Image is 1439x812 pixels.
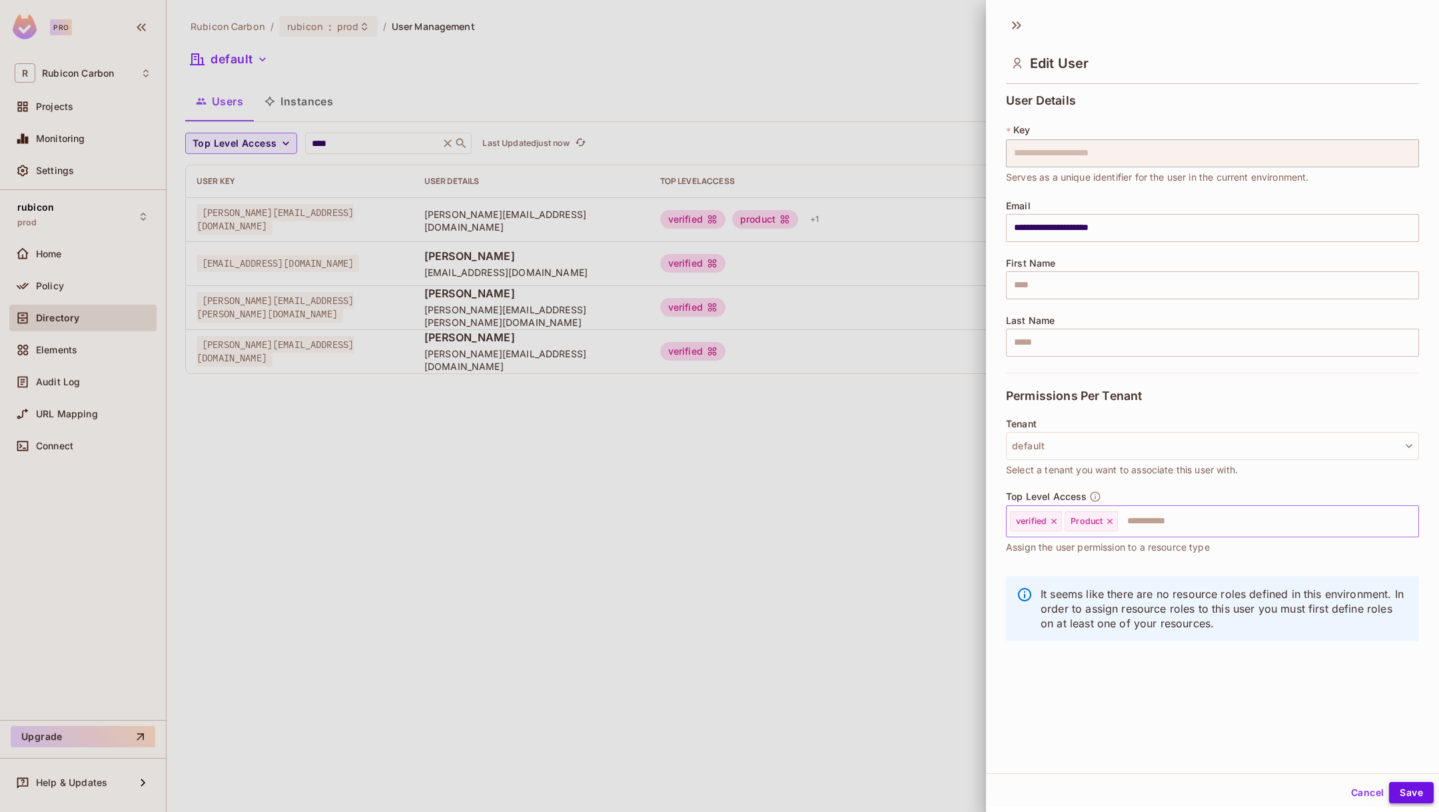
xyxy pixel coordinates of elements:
span: Last Name [1006,315,1055,326]
span: Key [1013,125,1030,135]
p: It seems like there are no resource roles defined in this environment. In order to assign resourc... [1041,587,1408,631]
span: Select a tenant you want to associate this user with. [1006,463,1238,477]
span: Email [1006,201,1031,211]
div: verified [1010,511,1062,531]
span: First Name [1006,258,1056,269]
span: Edit User [1030,55,1089,71]
div: Product [1065,511,1118,531]
span: Assign the user permission to a resource type [1006,540,1210,555]
span: Tenant [1006,419,1037,429]
button: Open [1412,519,1414,522]
button: Cancel [1346,782,1389,803]
span: User Details [1006,94,1076,107]
button: Save [1389,782,1434,803]
span: Serves as a unique identifier for the user in the current environment. [1006,170,1309,185]
span: verified [1016,516,1047,527]
span: Product [1071,516,1103,527]
button: default [1006,432,1419,460]
span: Permissions Per Tenant [1006,389,1142,403]
span: Top Level Access [1006,491,1087,502]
